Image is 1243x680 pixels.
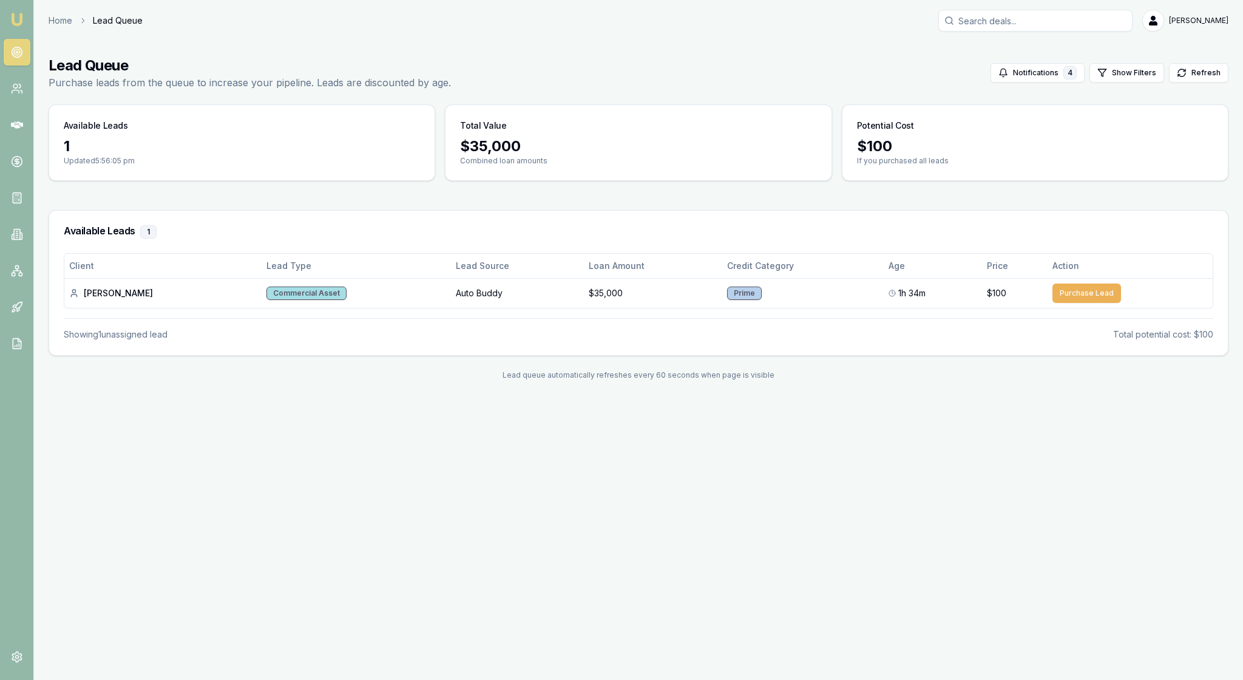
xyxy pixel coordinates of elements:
p: If you purchased all leads [857,156,1213,166]
th: Lead Source [451,254,584,278]
button: Purchase Lead [1052,284,1121,303]
div: 1 [64,137,420,156]
th: Action [1048,254,1213,278]
div: $ 100 [857,137,1213,156]
p: Purchase leads from the queue to increase your pipeline. Leads are discounted by age. [49,75,451,90]
th: Lead Type [262,254,451,278]
p: Combined loan amounts [460,156,816,166]
div: Prime [727,287,762,300]
h3: Available Leads [64,225,1213,239]
button: Notifications4 [991,63,1085,83]
span: $100 [987,287,1006,299]
span: 1h 34m [898,287,926,299]
th: Price [982,254,1048,278]
h3: Potential Cost [857,120,914,132]
div: 1 [140,225,157,239]
th: Loan Amount [584,254,722,278]
div: [PERSON_NAME] [69,287,257,299]
nav: breadcrumb [49,15,143,27]
h1: Lead Queue [49,56,451,75]
th: Client [64,254,262,278]
td: Auto Buddy [451,278,584,308]
img: emu-icon-u.png [10,12,24,27]
input: Search deals [938,10,1133,32]
h3: Total Value [460,120,506,132]
div: 4 [1063,66,1077,80]
p: Updated 5:56:05 pm [64,156,420,166]
button: Show Filters [1089,63,1164,83]
span: [PERSON_NAME] [1169,16,1228,25]
span: Lead Queue [93,15,143,27]
div: Total potential cost: $100 [1113,328,1213,341]
div: Commercial Asset [266,287,347,300]
div: Lead queue automatically refreshes every 60 seconds when page is visible [49,370,1228,380]
h3: Available Leads [64,120,128,132]
a: Home [49,15,72,27]
th: Age [884,254,982,278]
td: $35,000 [584,278,722,308]
div: Showing 1 unassigned lead [64,328,168,341]
div: $ 35,000 [460,137,816,156]
th: Credit Category [722,254,884,278]
button: Refresh [1169,63,1228,83]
